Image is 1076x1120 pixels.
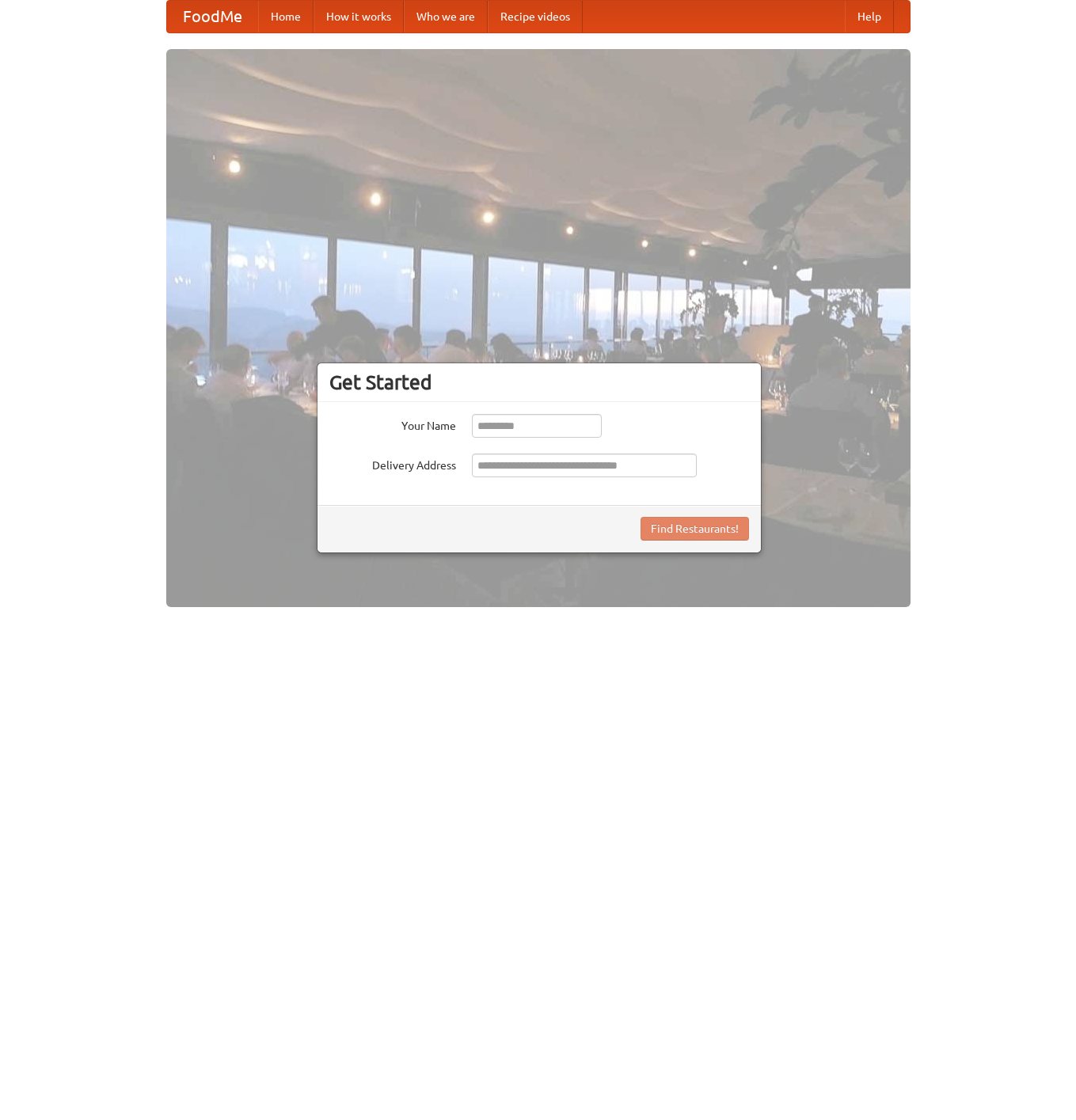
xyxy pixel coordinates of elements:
[314,1,404,32] a: How it works
[167,1,258,32] a: FoodMe
[258,1,314,32] a: Home
[329,454,456,473] label: Delivery Address
[404,1,488,32] a: Who we are
[845,1,894,32] a: Help
[488,1,583,32] a: Recipe videos
[329,414,456,434] label: Your Name
[329,370,749,394] h3: Get Started
[641,517,749,541] button: Find Restaurants!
